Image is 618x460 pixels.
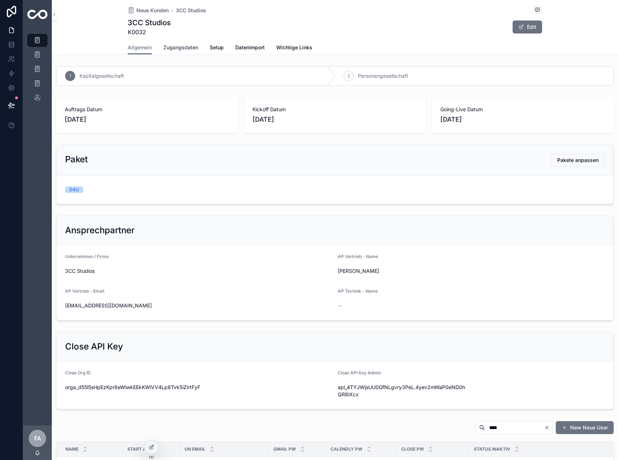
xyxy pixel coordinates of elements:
h2: Paket [65,154,88,165]
span: Wichtige Links [276,44,312,51]
span: [DATE] [65,114,230,125]
span: Name [65,446,78,452]
span: orga_d55l5sHpEzKpr8eWlwkEEkKWlVV4Lp8Tvk5iZIrtFyF [65,384,332,391]
span: api_4TYJWjsUU0GfNLgvry3PeL.4yev2mWaP0eND0hQR8iXcx [338,384,468,398]
span: [DATE] [253,114,417,125]
span: Gmail Pw [273,446,296,452]
span: K0032 [128,28,171,36]
h2: Ansprechpartner [65,225,135,236]
button: Pakete anpassen [551,154,605,167]
a: Setup [210,41,224,55]
a: Neue Kunden [128,7,169,14]
span: Datenimport [235,44,265,51]
a: Wichtige Links [276,41,312,55]
span: Close Pw [401,446,424,452]
span: UN Email [185,446,205,452]
div: scrollable content [23,29,52,114]
span: 2 [347,73,350,79]
button: Clear [544,425,553,430]
span: [DATE] [440,114,605,125]
span: Start am [127,446,150,452]
span: Going-Live Datum [440,106,605,113]
span: Personengesellschaft [358,72,408,80]
a: Allgemein [128,41,152,55]
span: [EMAIL_ADDRESS][DOMAIN_NAME] [65,302,332,309]
span: Kapitalgesellschaft [79,72,124,80]
a: Datenimport [235,41,265,55]
button: Edit [513,21,542,33]
span: Setup [210,44,224,51]
a: Zugangsdaten [163,41,198,55]
span: AP Technik - Name [338,288,378,294]
h1: 3CC Studios [128,18,171,28]
span: Close API Key Admin [338,370,381,375]
button: New Neue User [556,421,614,434]
span: Kickoff Datum [253,106,417,113]
span: Auftrags Datum [65,106,230,113]
span: 1 [69,73,71,79]
img: App logo [27,10,47,19]
div: D4U [69,186,79,193]
h2: Close API Key [65,341,123,352]
span: Allgemein [128,44,152,51]
span: AP Vertrieb - Name [338,254,378,259]
a: 3CC Studios [176,7,206,14]
span: 3CC Studios [65,267,332,275]
span: -- [338,302,342,309]
span: [PERSON_NAME] [338,267,468,275]
span: Neue Kunden [136,7,169,14]
span: Pakete anpassen [557,157,599,164]
span: FA [34,434,41,443]
span: Status Inaktiv [474,446,510,452]
span: Unternehmen / Firma [65,254,109,259]
span: Zugangsdaten [163,44,198,51]
span: AP Vertrieb - Email [65,288,104,294]
span: Close Org ID [65,370,91,375]
span: Calendly Pw [331,446,362,452]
